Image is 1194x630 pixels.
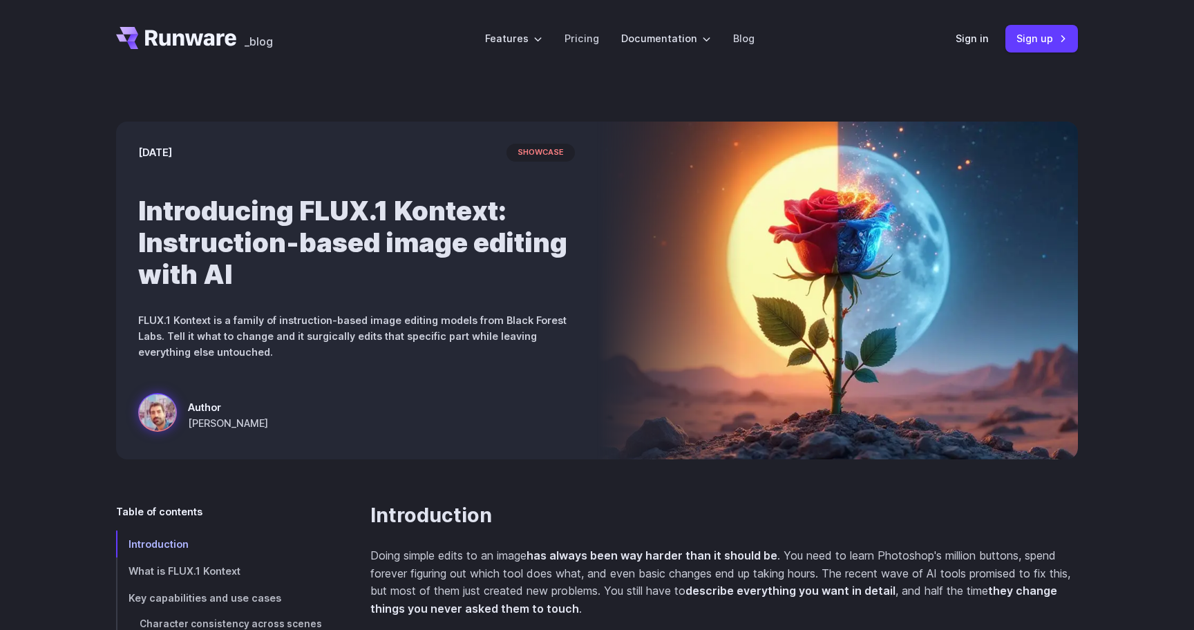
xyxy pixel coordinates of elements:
span: Table of contents [116,504,202,519]
img: Surreal rose in a desert landscape, split between day and night with the sun and moon aligned beh... [597,122,1078,459]
span: [PERSON_NAME] [188,415,268,431]
span: What is FLUX.1 Kontext [129,565,240,577]
a: Blog [733,30,755,46]
span: showcase [506,144,575,162]
span: Key capabilities and use cases [129,592,281,604]
a: Key capabilities and use cases [116,584,326,611]
span: Character consistency across scenes [140,618,322,629]
p: FLUX.1 Kontext is a family of instruction-based image editing models from Black Forest Labs. Tell... [138,312,575,360]
a: Pricing [565,30,599,46]
h1: Introducing FLUX.1 Kontext: Instruction-based image editing with AI [138,195,575,290]
a: Introduction [116,531,326,557]
a: Introduction [370,504,492,528]
strong: describe everything you want in detail [685,584,895,598]
a: What is FLUX.1 Kontext [116,557,326,584]
time: [DATE] [138,144,172,160]
a: Sign up [1005,25,1078,52]
a: Sign in [956,30,989,46]
p: Doing simple edits to an image . You need to learn Photoshop's million buttons, spend forever fig... [370,547,1078,618]
a: _blog [245,27,273,49]
a: Surreal rose in a desert landscape, split between day and night with the sun and moon aligned beh... [138,393,268,437]
label: Features [485,30,542,46]
label: Documentation [621,30,711,46]
span: Introduction [129,538,189,550]
span: _blog [245,36,273,47]
span: Author [188,399,268,415]
strong: has always been way harder than it should be [527,548,777,562]
a: Go to / [116,27,236,49]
